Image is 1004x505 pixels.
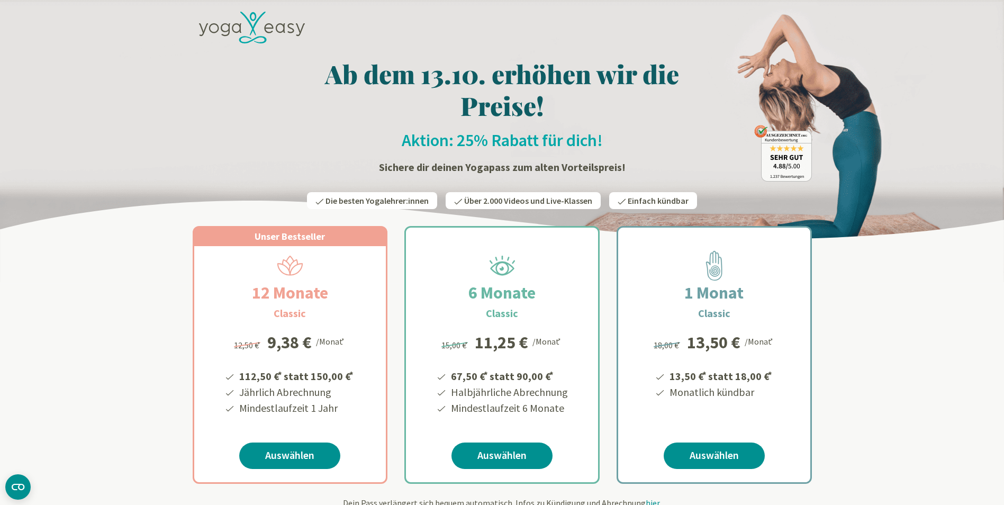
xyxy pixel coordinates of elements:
[451,443,553,469] a: Auswählen
[486,305,518,321] h3: Classic
[443,280,561,305] h2: 6 Monate
[441,340,469,350] span: 15,00 €
[325,195,429,206] span: Die besten Yogalehrer:innen
[238,366,355,384] li: 112,50 € statt 150,00 €
[238,400,355,416] li: Mindestlaufzeit 1 Jahr
[475,334,528,351] div: 11,25 €
[628,195,689,206] span: Einfach kündbar
[754,125,812,182] img: ausgezeichnet_badge.png
[745,334,775,348] div: /Monat
[668,366,774,384] li: 13,50 € statt 18,00 €
[274,305,306,321] h3: Classic
[449,400,568,416] li: Mindestlaufzeit 6 Monate
[698,305,730,321] h3: Classic
[255,230,325,242] span: Unser Bestseller
[234,340,262,350] span: 12,50 €
[687,334,740,351] div: 13,50 €
[267,334,312,351] div: 9,38 €
[668,384,774,400] li: Monatlich kündbar
[532,334,563,348] div: /Monat
[5,474,31,500] button: CMP-Widget öffnen
[464,195,592,206] span: Über 2.000 Videos und Live-Klassen
[449,384,568,400] li: Halbjährliche Abrechnung
[379,160,626,174] strong: Sichere dir deinen Yogapass zum alten Vorteilspreis!
[227,280,354,305] h2: 12 Monate
[193,58,812,121] h1: Ab dem 13.10. erhöhen wir die Preise!
[654,340,682,350] span: 18,00 €
[239,443,340,469] a: Auswählen
[659,280,769,305] h2: 1 Monat
[316,334,346,348] div: /Monat
[193,130,812,151] h2: Aktion: 25% Rabatt für dich!
[238,384,355,400] li: Jährlich Abrechnung
[449,366,568,384] li: 67,50 € statt 90,00 €
[664,443,765,469] a: Auswählen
